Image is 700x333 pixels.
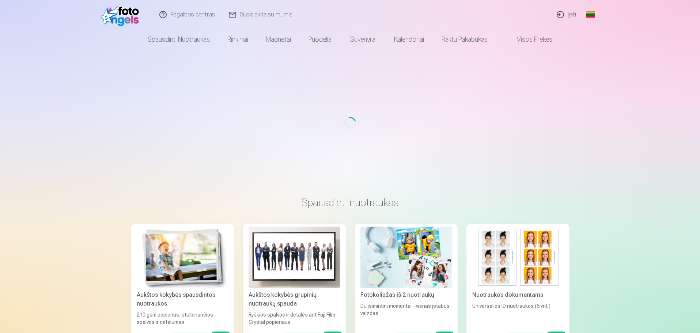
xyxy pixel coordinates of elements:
[360,227,452,288] img: Fotokoliažas iš 2 nuotraukų
[300,29,341,50] a: Puodeliai
[246,291,343,308] div: Aukštos kokybės grupinių nuotraukų spauda
[385,29,433,50] a: Kalendoriai
[496,29,561,50] a: Visos prekės
[472,227,564,288] img: Nuotraukos dokumentams
[257,29,300,50] a: Magnetai
[357,291,455,299] div: Fotokoliažas iš 2 nuotraukų
[101,3,143,26] img: /fa2
[341,29,385,50] a: Suvenyrai
[137,196,564,209] h3: Spausdinti nuotraukas
[469,291,567,299] div: Nuotraukos dokumentams
[469,302,567,326] div: Universalios ID nuotraukos (6 vnt.)
[137,227,228,288] img: Aukštos kokybės spausdintos nuotraukos
[246,311,343,326] div: Ryškios spalvos ir detalės ant Fuji Film Crystal popieriaus
[357,302,455,326] div: Du įsimintini momentai - vienas įstabus vaizdas
[249,227,340,288] img: Aukštos kokybės grupinių nuotraukų spauda
[134,291,231,308] div: Aukštos kokybės spausdintos nuotraukos
[433,29,496,50] a: Raktų pakabukas
[139,29,219,50] a: Spausdinti nuotraukas
[134,311,231,326] div: 210 gsm popierius, stulbinančios spalvos ir detalumas
[219,29,257,50] a: Rinkiniai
